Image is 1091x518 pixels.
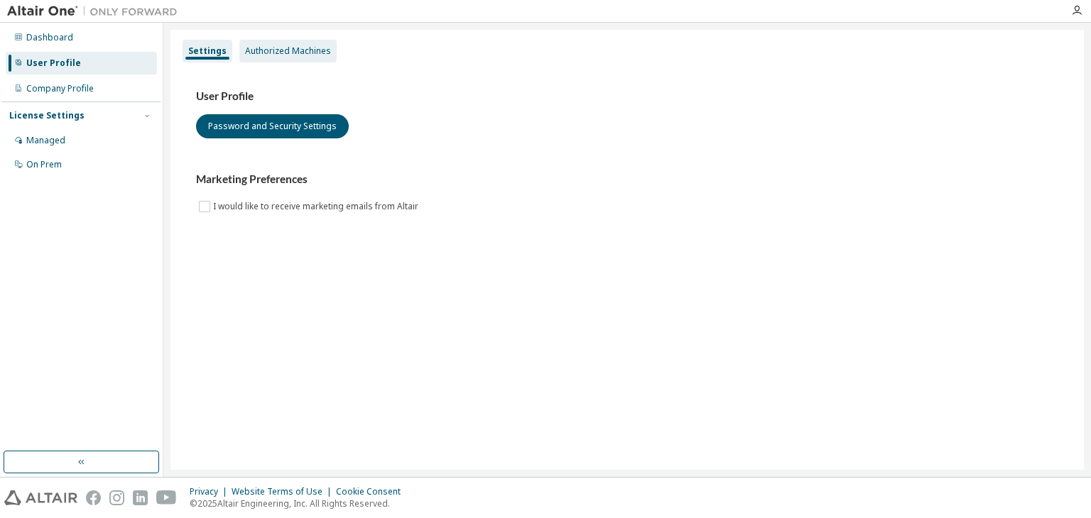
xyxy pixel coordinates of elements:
[196,89,1058,104] h3: User Profile
[26,32,73,43] div: Dashboard
[109,490,124,505] img: instagram.svg
[26,159,62,170] div: On Prem
[26,57,81,69] div: User Profile
[9,110,85,121] div: License Settings
[196,172,1058,187] h3: Marketing Preferences
[26,135,65,146] div: Managed
[7,4,185,18] img: Altair One
[213,198,421,215] label: I would like to receive marketing emails from Altair
[245,45,331,57] div: Authorized Machines
[4,490,77,505] img: altair_logo.svg
[156,490,177,505] img: youtube.svg
[336,486,409,497] div: Cookie Consent
[190,486,232,497] div: Privacy
[188,45,227,57] div: Settings
[196,114,349,138] button: Password and Security Settings
[190,497,409,509] p: © 2025 Altair Engineering, Inc. All Rights Reserved.
[133,490,148,505] img: linkedin.svg
[232,486,336,497] div: Website Terms of Use
[86,490,101,505] img: facebook.svg
[26,83,94,94] div: Company Profile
